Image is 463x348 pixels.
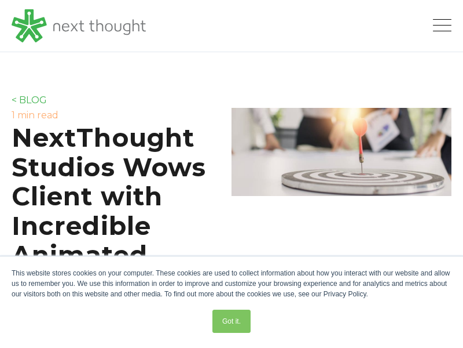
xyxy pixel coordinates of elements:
[12,110,58,121] label: 1 min read
[12,9,146,43] img: LG - NextThought Logo
[12,268,451,299] div: This website stores cookies on your computer. These cookies are used to collect information about...
[212,310,251,333] a: Got it.
[433,19,451,33] button: Open Mobile Menu
[12,95,47,106] a: < BLOG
